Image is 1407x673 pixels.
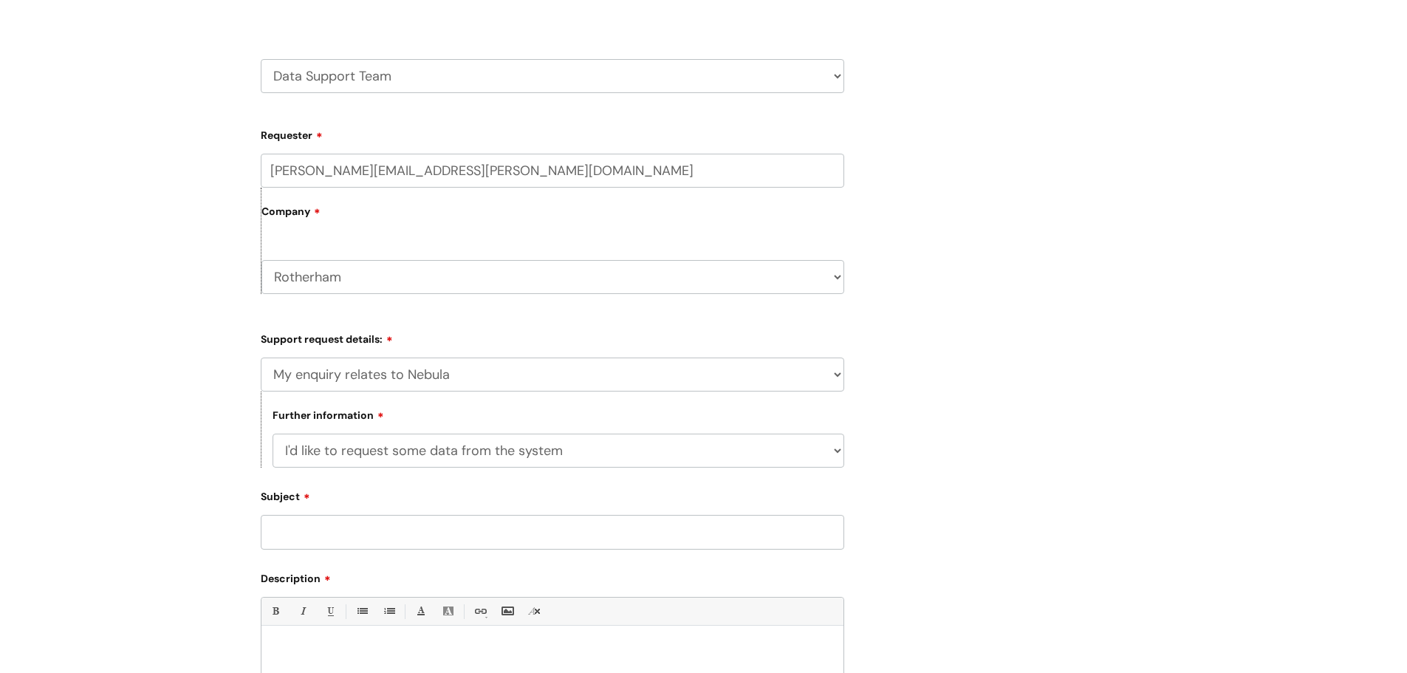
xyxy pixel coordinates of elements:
a: Remove formatting (Ctrl-\) [525,602,544,621]
a: Italic (Ctrl-I) [293,602,312,621]
label: Support request details: [261,328,844,346]
a: Font Color [411,602,430,621]
label: Requester [261,124,844,142]
label: Further information [273,407,384,422]
a: 1. Ordered List (Ctrl-Shift-8) [380,602,398,621]
a: Link [470,602,489,621]
a: Underline(Ctrl-U) [321,602,339,621]
label: Subject [261,485,844,503]
a: • Unordered List (Ctrl-Shift-7) [352,602,371,621]
a: Bold (Ctrl-B) [266,602,284,621]
input: Email [261,154,844,188]
a: Insert Image... [498,602,516,621]
label: Company [261,200,844,233]
a: Back Color [439,602,457,621]
label: Description [261,567,844,585]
